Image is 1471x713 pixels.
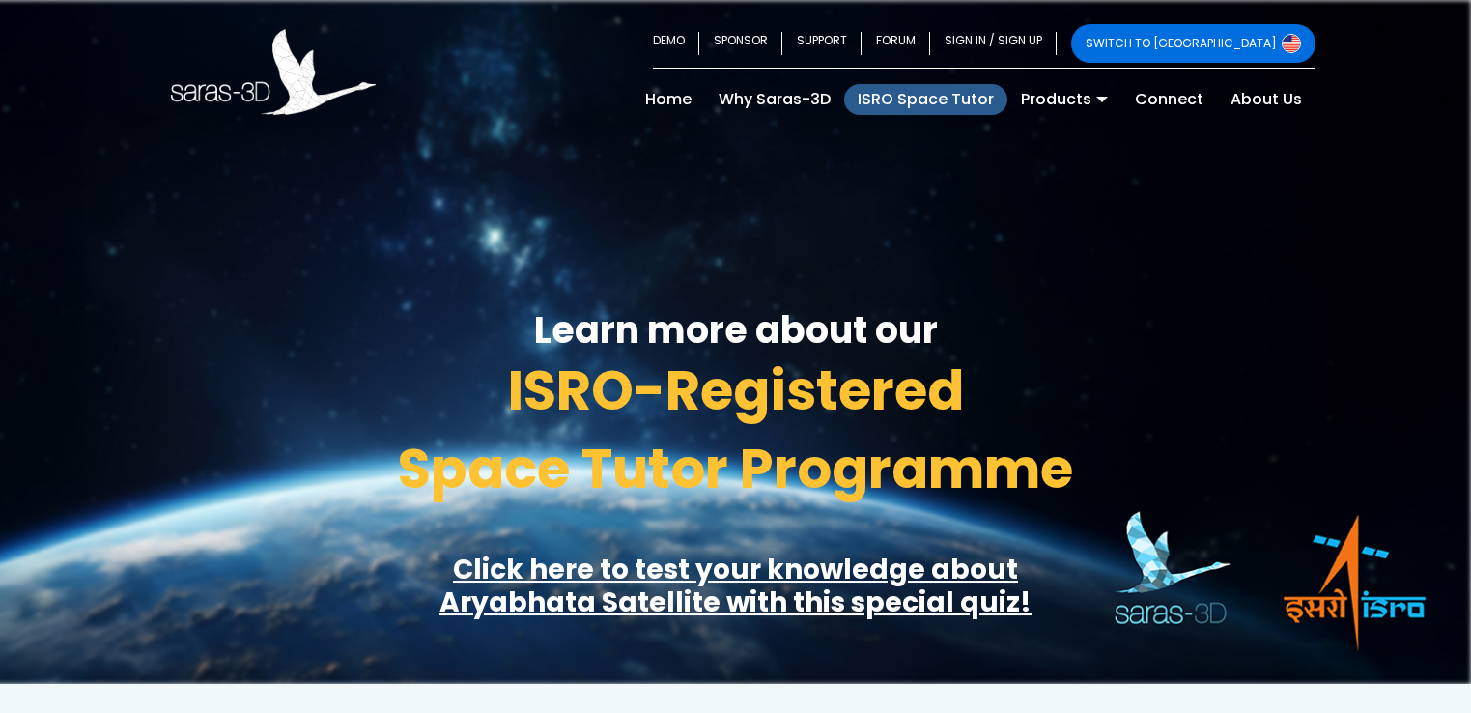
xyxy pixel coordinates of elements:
[632,84,705,115] a: Home
[862,24,930,63] a: FORUM
[705,84,844,115] a: Why Saras-3D
[653,24,699,63] a: DEMO
[1007,84,1121,115] a: Products
[171,312,1301,349] h3: Learn more about our
[1217,84,1315,115] a: About Us
[782,24,862,63] a: SUPPORT
[844,84,1007,115] a: ISRO Space Tutor
[699,24,782,63] a: SPONSOR
[1071,24,1315,63] a: SWITCH TO [GEOGRAPHIC_DATA]
[930,24,1057,63] a: SIGN IN / SIGN UP
[1121,84,1217,115] a: Connect
[171,29,377,115] img: Saras 3D
[508,353,964,429] span: ISRO-Registered
[398,431,1073,507] span: Space Tutor Programme
[439,551,1032,621] a: Click here to test your knowledge aboutAryabhata Satellite with this special quiz!
[1282,34,1301,53] img: Switch to USA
